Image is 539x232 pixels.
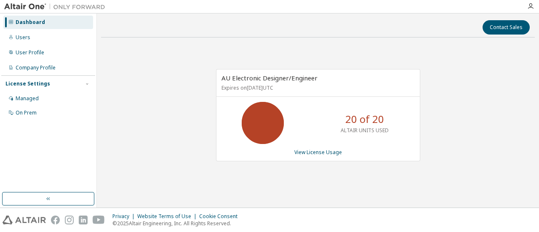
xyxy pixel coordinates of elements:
[3,216,46,224] img: altair_logo.svg
[4,3,109,11] img: Altair One
[112,220,243,227] p: © 2025 Altair Engineering, Inc. All Rights Reserved.
[112,213,137,220] div: Privacy
[65,216,74,224] img: instagram.svg
[16,95,39,102] div: Managed
[93,216,105,224] img: youtube.svg
[345,112,384,126] p: 20 of 20
[79,216,88,224] img: linkedin.svg
[221,84,413,91] p: Expires on [DATE] UTC
[51,216,60,224] img: facebook.svg
[16,49,44,56] div: User Profile
[16,19,45,26] div: Dashboard
[137,213,199,220] div: Website Terms of Use
[199,213,243,220] div: Cookie Consent
[221,74,318,82] span: AU Electronic Designer/Engineer
[341,127,389,134] p: ALTAIR UNITS USED
[483,20,530,35] button: Contact Sales
[16,109,37,116] div: On Prem
[294,149,342,156] a: View License Usage
[5,80,50,87] div: License Settings
[16,64,56,71] div: Company Profile
[16,34,30,41] div: Users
